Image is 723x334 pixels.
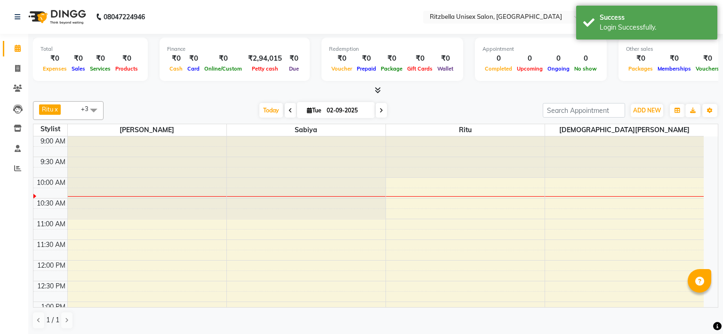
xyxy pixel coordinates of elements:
[405,65,435,72] span: Gift Cards
[113,65,140,72] span: Products
[405,53,435,64] div: ₹0
[33,124,67,134] div: Stylist
[287,65,301,72] span: Due
[167,65,185,72] span: Cash
[88,65,113,72] span: Services
[24,4,88,30] img: logo
[514,65,545,72] span: Upcoming
[35,219,67,229] div: 11:00 AM
[305,107,324,114] span: Tue
[514,53,545,64] div: 0
[545,53,572,64] div: 0
[693,65,722,72] span: Vouchers
[683,296,714,325] iframe: chat widget
[543,103,625,118] input: Search Appointment
[35,178,67,188] div: 10:00 AM
[185,53,202,64] div: ₹0
[39,302,67,312] div: 1:00 PM
[378,65,405,72] span: Package
[693,53,722,64] div: ₹0
[39,157,67,167] div: 9:30 AM
[40,65,69,72] span: Expenses
[286,53,302,64] div: ₹0
[572,53,599,64] div: 0
[354,65,378,72] span: Prepaid
[378,53,405,64] div: ₹0
[202,65,244,72] span: Online/Custom
[42,105,54,113] span: Ritu
[655,65,693,72] span: Memberships
[68,124,226,136] span: [PERSON_NAME]
[655,53,693,64] div: ₹0
[46,315,59,325] span: 1 / 1
[631,104,663,117] button: ADD NEW
[35,199,67,208] div: 10:30 AM
[244,53,286,64] div: ₹2,94,015
[324,103,371,118] input: 2025-09-02
[185,65,202,72] span: Card
[54,105,58,113] a: x
[167,45,302,53] div: Finance
[572,65,599,72] span: No show
[545,124,704,136] span: [DEMOGRAPHIC_DATA][PERSON_NAME]
[69,53,88,64] div: ₹0
[482,53,514,64] div: 0
[482,45,599,53] div: Appointment
[329,45,456,53] div: Redemption
[227,124,386,136] span: Sabiya
[354,53,378,64] div: ₹0
[482,65,514,72] span: Completed
[259,103,283,118] span: Today
[167,53,185,64] div: ₹0
[35,261,67,270] div: 12:00 PM
[626,53,655,64] div: ₹0
[69,65,88,72] span: Sales
[40,53,69,64] div: ₹0
[386,124,545,136] span: Ritu
[88,53,113,64] div: ₹0
[435,65,456,72] span: Wallet
[35,281,67,291] div: 12:30 PM
[81,105,96,112] span: +3
[329,65,354,72] span: Voucher
[600,13,710,23] div: Success
[329,53,354,64] div: ₹0
[202,53,244,64] div: ₹0
[35,240,67,250] div: 11:30 AM
[40,45,140,53] div: Total
[633,107,661,114] span: ADD NEW
[600,23,710,32] div: Login Successfully.
[435,53,456,64] div: ₹0
[545,65,572,72] span: Ongoing
[104,4,145,30] b: 08047224946
[249,65,281,72] span: Petty cash
[626,65,655,72] span: Packages
[39,136,67,146] div: 9:00 AM
[113,53,140,64] div: ₹0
